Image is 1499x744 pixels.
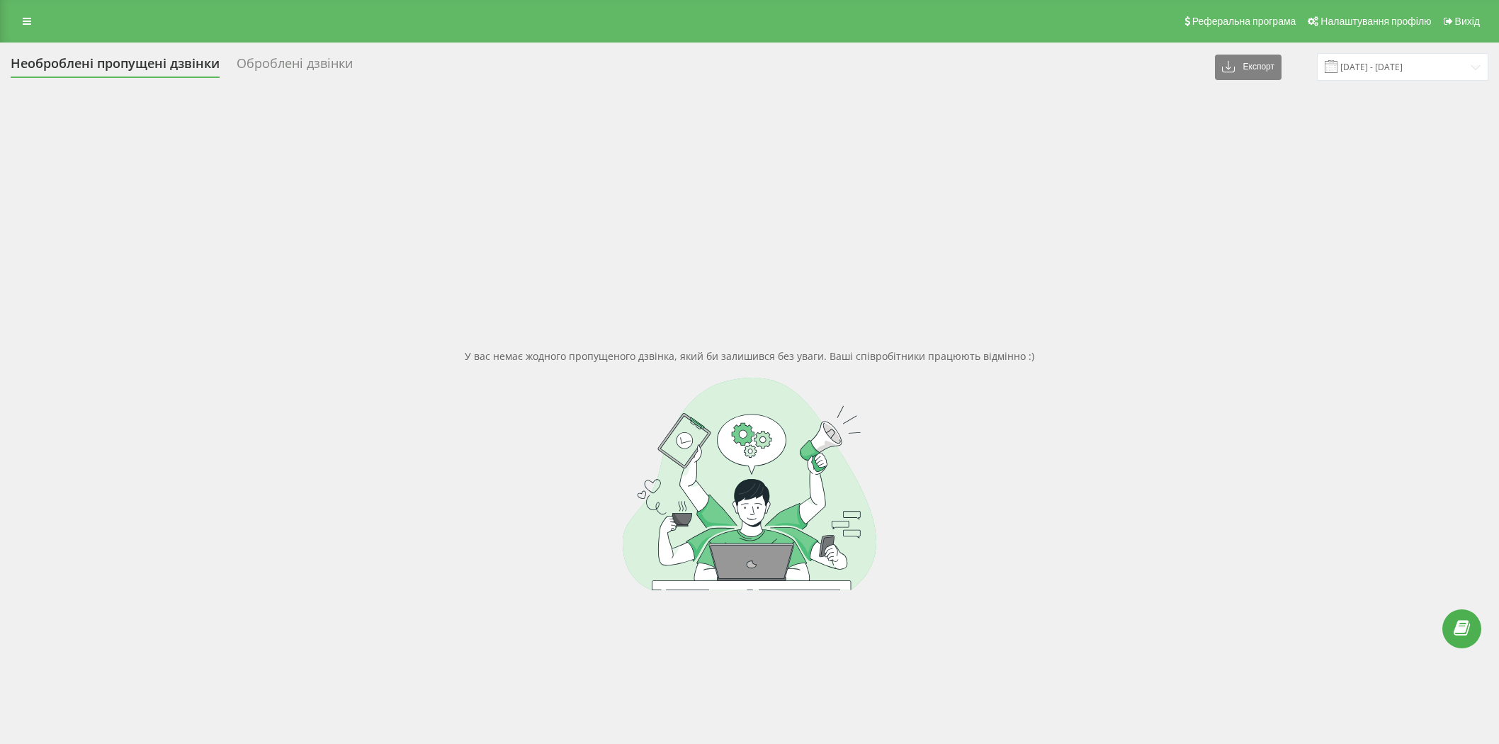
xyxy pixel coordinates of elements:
div: Необроблені пропущені дзвінки [11,56,220,78]
span: Вихід [1455,16,1480,27]
button: Експорт [1215,55,1282,80]
span: Налаштування профілю [1320,16,1431,27]
div: Оброблені дзвінки [237,56,353,78]
span: Реферальна програма [1192,16,1296,27]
